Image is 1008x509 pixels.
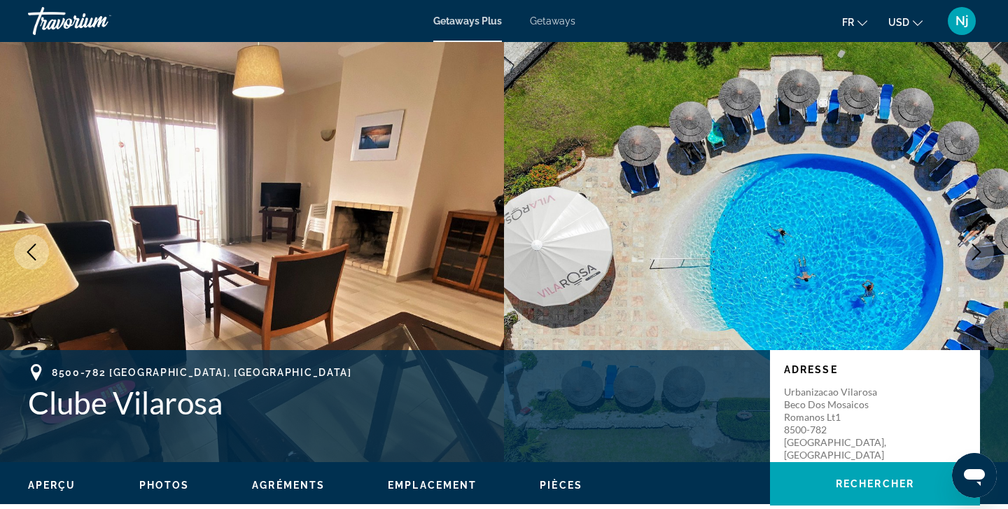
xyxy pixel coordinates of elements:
span: Nj [955,14,968,28]
button: Emplacement [388,479,477,491]
span: Pièces [540,480,582,491]
span: fr [842,17,854,28]
button: User Menu [944,6,980,36]
span: Agréments [252,480,325,491]
button: Previous image [14,235,49,270]
button: Change currency [888,12,923,32]
a: Travorium [28,3,168,39]
button: Agréments [252,479,325,491]
p: Adresse [784,364,966,375]
button: Change language [842,12,867,32]
button: Next image [959,235,994,270]
span: Photos [139,480,190,491]
button: Photos [139,479,190,491]
button: Pièces [540,479,582,491]
span: Emplacement [388,480,477,491]
button: Aperçu [28,479,76,491]
iframe: Bouton de lancement de la fenêtre de messagerie [952,453,997,498]
span: USD [888,17,909,28]
span: 8500-782 [GEOGRAPHIC_DATA], [GEOGRAPHIC_DATA] [52,367,352,378]
a: Getaways Plus [433,15,502,27]
p: Urbanizacao Vilarosa Beco dos Mosaicos Romanos Lt1 8500-782 [GEOGRAPHIC_DATA], [GEOGRAPHIC_DATA] [784,386,896,461]
span: Aperçu [28,480,76,491]
span: Rechercher [836,478,914,489]
h1: Clube Vilarosa [28,384,756,421]
a: Getaways [530,15,575,27]
button: Rechercher [770,462,980,505]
